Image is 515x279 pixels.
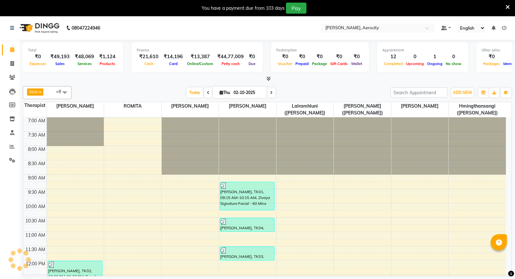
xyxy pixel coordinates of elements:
span: Completed [382,61,404,66]
span: Due [247,61,257,66]
div: Total [28,47,118,53]
div: ₹21,610 [137,53,161,60]
div: 8:00 AM [27,146,47,153]
div: ₹0 [349,53,364,60]
span: Cash [143,61,155,66]
span: Package [310,61,329,66]
span: [PERSON_NAME] [162,102,219,110]
span: +8 [56,89,66,94]
div: Redemption [276,47,364,53]
div: [PERSON_NAME], TK03, 11:30 AM-12:00 PM, De-Stress Back & Shoulder Massage - 30 Mins [220,247,274,260]
span: [PERSON_NAME] [391,102,449,110]
div: 1 [426,53,444,60]
div: Therapist [23,102,47,109]
div: Appointment [382,47,463,53]
span: Services [76,61,93,66]
div: 12:00 PM [24,260,47,267]
span: Expenses [28,61,48,66]
span: Card [168,61,179,66]
span: Abin [29,89,38,94]
span: [PERSON_NAME] [47,102,104,110]
div: 12 [382,53,404,60]
input: 2025-10-02 [232,88,264,98]
a: x [38,89,41,94]
span: [PERSON_NAME] ([PERSON_NAME]) [334,102,391,117]
div: [PERSON_NAME], TK01, 09:15 AM-10:15 AM, Zivaya Signature Facial - 60 Mins [220,182,274,210]
div: 10:00 AM [24,203,47,210]
div: ₹44,77,009 [215,53,246,60]
input: Search Appointment [390,87,447,98]
div: 9:00 AM [27,175,47,181]
span: Petty cash [220,61,241,66]
span: Wallet [349,61,364,66]
span: [PERSON_NAME] [219,102,276,110]
span: Thu [218,90,232,95]
span: Lalramhluni ([PERSON_NAME]) [277,102,334,117]
div: ₹13,387 [185,53,215,60]
div: ₹1,124 [97,53,118,60]
div: 7:00 AM [27,117,47,124]
div: ₹0 [310,53,329,60]
button: Pay [286,3,306,14]
div: ₹0 [246,53,258,60]
div: 7:30 AM [27,132,47,139]
button: ADD NEW [451,88,474,97]
div: 9:30 AM [27,189,47,196]
div: ₹0 [329,53,349,60]
div: 8:30 AM [27,160,47,167]
div: ₹48,069 [72,53,97,60]
div: ₹49,193 [48,53,72,60]
b: 08047224946 [72,19,100,37]
span: Gift Cards [329,61,349,66]
span: Sales [54,61,66,66]
span: Ongoing [426,61,444,66]
span: Hmingthansangi ([PERSON_NAME]) [449,102,506,117]
div: [PERSON_NAME], TK04, 10:30 AM-11:00 AM, Signature Head Massage - 30 Mins [220,218,274,232]
div: ₹0 [276,53,294,60]
div: ₹0 [294,53,310,60]
span: Prepaid [294,61,310,66]
span: Upcoming [404,61,426,66]
span: No show [444,61,463,66]
div: 0 [444,53,463,60]
span: ROMITA [104,102,161,110]
div: 10:30 AM [24,218,47,224]
div: Finance [137,47,258,53]
div: ₹0 [28,53,48,60]
span: ADD NEW [453,90,472,95]
span: Packages [481,61,502,66]
div: You have a payment due from 103 days [202,5,285,12]
div: ₹14,196 [161,53,185,60]
div: 11:30 AM [24,246,47,253]
div: 0 [404,53,426,60]
img: logo [17,19,61,37]
div: 11:00 AM [24,232,47,239]
span: Voucher [276,61,294,66]
div: ₹0 [481,53,502,60]
span: Today [187,87,203,98]
span: Products [98,61,117,66]
span: Online/Custom [185,61,215,66]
